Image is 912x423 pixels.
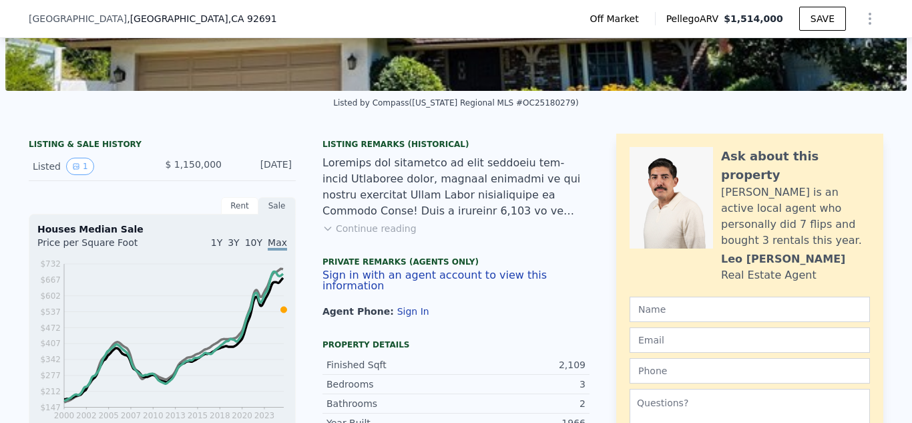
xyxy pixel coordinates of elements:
[40,275,61,285] tspan: $667
[799,7,846,31] button: SAVE
[98,411,119,420] tspan: 2005
[666,12,724,25] span: Pellego ARV
[630,297,870,322] input: Name
[258,197,296,215] div: Sale
[232,411,252,420] tspan: 2020
[326,397,456,410] div: Bathrooms
[456,358,586,372] div: 2,109
[188,411,208,420] tspan: 2015
[40,339,61,348] tspan: $407
[322,306,397,317] span: Agent Phone:
[254,411,275,420] tspan: 2023
[165,411,186,420] tspan: 2013
[322,155,590,219] div: Loremips dol sitametco ad elit seddoeiu tem-incid Utlaboree dolor, magnaal enimadmi ve qui nostru...
[322,139,590,150] div: Listing Remarks (Historical)
[210,411,230,420] tspan: 2018
[721,251,845,267] div: Leo [PERSON_NAME]
[857,5,883,32] button: Show Options
[326,358,456,372] div: Finished Sqft
[228,13,277,24] span: , CA 92691
[29,12,127,25] span: [GEOGRAPHIC_DATA]
[397,306,429,317] button: Sign In
[721,147,870,184] div: Ask about this property
[322,257,590,270] div: Private Remarks (Agents Only)
[40,323,61,333] tspan: $472
[127,12,276,25] span: , [GEOGRAPHIC_DATA]
[37,223,287,236] div: Houses Median Sale
[121,411,142,420] tspan: 2007
[40,307,61,317] tspan: $537
[40,259,61,269] tspan: $732
[322,222,417,235] button: Continue reading
[54,411,75,420] tspan: 2000
[322,270,590,291] button: Sign in with an agent account to view this information
[40,355,61,364] tspan: $342
[721,267,817,283] div: Real Estate Agent
[143,411,164,420] tspan: 2010
[333,98,578,108] div: Listed by Compass ([US_STATE] Regional MLS #OC25180279)
[456,397,586,410] div: 2
[66,158,94,175] button: View historical data
[724,13,783,24] span: $1,514,000
[590,12,644,25] span: Off Market
[228,237,239,248] span: 3Y
[37,236,162,257] div: Price per Square Foot
[165,159,222,170] span: $ 1,150,000
[221,197,258,215] div: Rent
[29,139,296,152] div: LISTING & SALE HISTORY
[40,291,61,301] tspan: $602
[33,158,152,175] div: Listed
[326,378,456,391] div: Bedrooms
[211,237,222,248] span: 1Y
[456,378,586,391] div: 3
[76,411,97,420] tspan: 2002
[40,371,61,380] tspan: $277
[721,184,870,249] div: [PERSON_NAME] is an active local agent who personally did 7 flips and bought 3 rentals this year.
[40,403,61,412] tspan: $147
[245,237,262,248] span: 10Y
[630,358,870,384] input: Phone
[232,158,292,175] div: [DATE]
[40,387,61,396] tspan: $212
[630,327,870,353] input: Email
[268,237,287,251] span: Max
[322,339,590,350] div: Property details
